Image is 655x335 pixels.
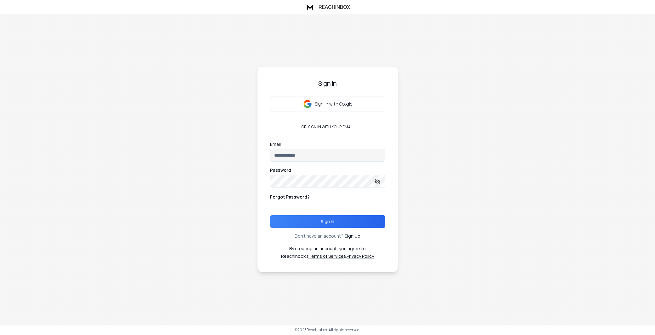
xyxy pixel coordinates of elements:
[299,124,356,130] p: or, sign in with your email
[270,168,291,172] label: Password
[315,101,352,107] p: Sign in with Google
[270,142,281,147] label: Email
[295,233,343,239] p: Don't have an account?
[305,3,315,11] img: logo
[347,253,374,259] a: Privacy Policy
[308,253,344,259] a: Terms of Service
[270,96,385,112] button: Sign in with Google
[319,3,350,11] h1: ReachInbox
[270,215,385,228] button: Sign In
[289,245,366,252] p: By creating an account, you agree to
[345,233,360,239] a: Sign Up
[270,194,310,200] p: Forgot Password?
[270,79,385,88] h3: Sign In
[305,3,350,11] a: ReachInbox
[295,327,360,332] p: © 2025 Reachinbox. All rights reserved.
[281,253,374,259] p: ReachInbox's &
